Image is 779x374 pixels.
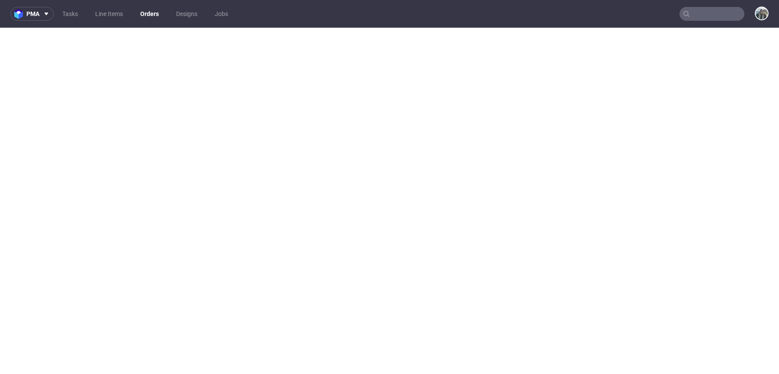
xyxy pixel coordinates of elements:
[14,9,26,19] img: logo
[135,7,164,21] a: Orders
[756,7,768,19] img: Zeniuk Magdalena
[90,7,128,21] a: Line Items
[10,7,54,21] button: pma
[57,7,83,21] a: Tasks
[209,7,233,21] a: Jobs
[171,7,203,21] a: Designs
[26,11,39,17] span: pma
